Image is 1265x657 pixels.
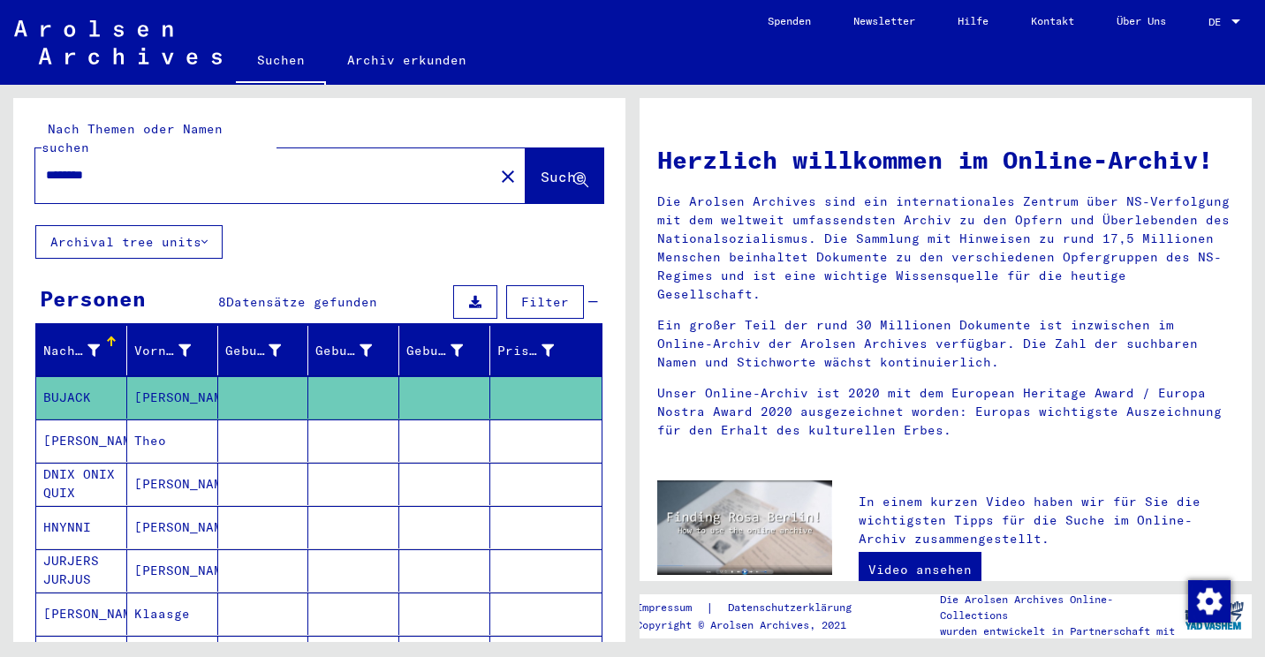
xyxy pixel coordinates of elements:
mat-cell: [PERSON_NAME] [36,419,127,462]
div: Prisoner # [497,336,580,365]
button: Archival tree units [35,225,223,259]
mat-label: Nach Themen oder Namen suchen [42,121,223,155]
mat-cell: [PERSON_NAME] [127,549,218,592]
mat-header-cell: Nachname [36,326,127,375]
mat-header-cell: Prisoner # [490,326,602,375]
p: Ein großer Teil der rund 30 Millionen Dokumente ist inzwischen im Online-Archiv der Arolsen Archi... [657,316,1234,372]
p: Die Arolsen Archives Online-Collections [940,592,1175,623]
div: Geburt‏ [315,342,372,360]
mat-header-cell: Geburt‏ [308,326,399,375]
p: In einem kurzen Video haben wir für Sie die wichtigsten Tipps für die Suche im Online-Archiv zusa... [859,493,1234,548]
mat-cell: JURJERS JURJUS [36,549,127,592]
mat-cell: [PERSON_NAME] [127,463,218,505]
img: Zustimmung ändern [1188,580,1231,623]
mat-header-cell: Geburtsdatum [399,326,490,375]
img: video.jpg [657,480,832,576]
div: Zustimmung ändern [1187,579,1230,622]
span: 8 [218,294,226,310]
button: Suche [526,148,603,203]
mat-cell: [PERSON_NAME] [36,593,127,635]
a: Datenschutzerklärung [714,599,873,617]
span: Suche [541,168,585,185]
mat-cell: [PERSON_NAME] [127,506,218,548]
mat-cell: BUJACK [36,376,127,419]
mat-cell: DNIX ONIX QUIX [36,463,127,505]
div: Geburtsdatum [406,342,463,360]
mat-icon: close [497,166,519,187]
div: Geburtsname [225,336,308,365]
p: Unser Online-Archiv ist 2020 mit dem European Heritage Award / Europa Nostra Award 2020 ausgezeic... [657,384,1234,440]
button: Clear [490,158,526,193]
mat-cell: [PERSON_NAME] [127,376,218,419]
div: Prisoner # [497,342,554,360]
span: Datensätze gefunden [226,294,377,310]
a: Archiv erkunden [326,39,488,81]
span: Filter [521,294,569,310]
div: | [636,599,873,617]
a: Suchen [236,39,326,85]
mat-cell: HNYNNI [36,506,127,548]
img: yv_logo.png [1181,593,1247,638]
div: Nachname [43,336,126,365]
mat-cell: Theo [127,419,218,462]
div: Geburtsname [225,342,282,360]
mat-cell: Klaasge [127,593,218,635]
a: Impressum [636,599,706,617]
span: DE [1208,16,1228,28]
p: Copyright © Arolsen Archives, 2021 [636,617,873,633]
div: Geburtsdatum [406,336,489,365]
div: Vorname [134,342,191,360]
h1: Herzlich willkommen im Online-Archiv! [657,141,1234,178]
div: Nachname [43,342,100,360]
a: Video ansehen [859,552,981,587]
p: wurden entwickelt in Partnerschaft mit [940,623,1175,639]
button: Filter [506,285,584,319]
p: Die Arolsen Archives sind ein internationales Zentrum über NS-Verfolgung mit dem weltweit umfasse... [657,193,1234,304]
mat-header-cell: Geburtsname [218,326,309,375]
div: Personen [40,283,146,314]
img: Arolsen_neg.svg [14,20,222,64]
mat-header-cell: Vorname [127,326,218,375]
div: Vorname [134,336,217,365]
div: Geburt‏ [315,336,398,365]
